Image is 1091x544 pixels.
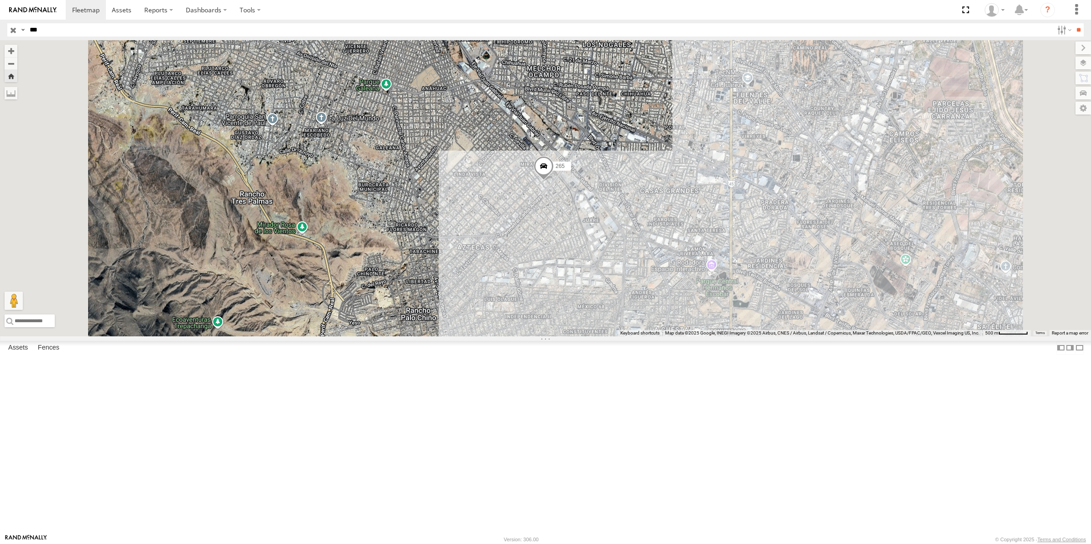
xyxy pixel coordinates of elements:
button: Zoom in [5,45,17,57]
span: 500 m [985,330,998,335]
button: Drag Pegman onto the map to open Street View [5,292,23,310]
button: Zoom out [5,57,17,70]
label: Fences [33,341,64,354]
a: Visit our Website [5,535,47,544]
a: Report a map error [1052,330,1088,335]
label: Hide Summary Table [1075,341,1084,354]
div: Version: 306.00 [504,537,539,542]
a: Terms and Conditions [1038,537,1086,542]
label: Search Filter Options [1054,23,1073,37]
label: Search Query [19,23,26,37]
label: Assets [4,341,32,354]
label: Dock Summary Table to the Right [1065,341,1075,354]
a: Terms (opens in new tab) [1035,331,1045,335]
div: © Copyright 2025 - [995,537,1086,542]
button: Keyboard shortcuts [620,330,660,336]
button: Zoom Home [5,70,17,82]
span: 265 [556,162,565,169]
i: ? [1040,3,1055,17]
label: Measure [5,87,17,99]
button: Map Scale: 500 m per 61 pixels [982,330,1031,336]
div: Roberto Garcia [981,3,1008,17]
label: Dock Summary Table to the Left [1056,341,1065,354]
label: Map Settings [1075,102,1091,115]
span: Map data ©2025 Google, INEGI Imagery ©2025 Airbus, CNES / Airbus, Landsat / Copernicus, Maxar Tec... [665,330,980,335]
img: rand-logo.svg [9,7,57,13]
